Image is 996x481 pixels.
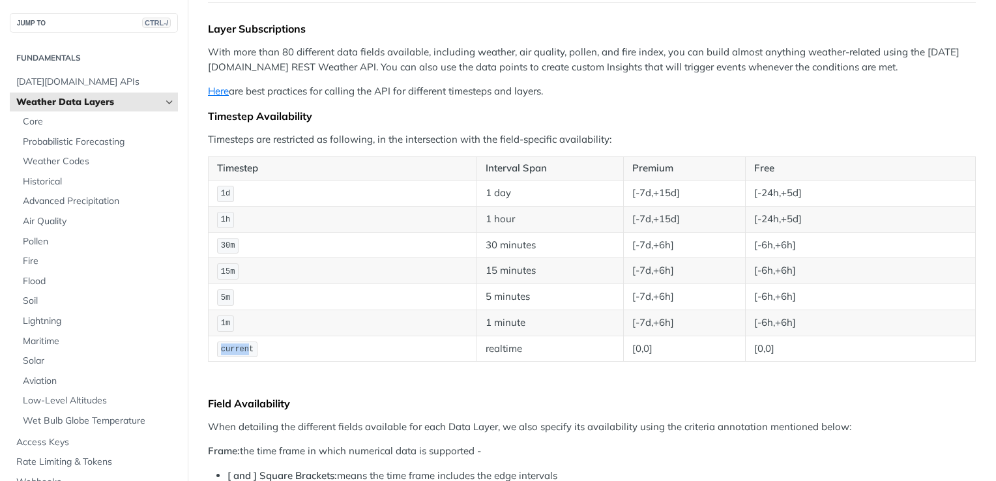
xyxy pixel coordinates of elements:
td: [-6h,+6h] [745,232,975,258]
a: Lightning [16,312,178,331]
span: CTRL-/ [142,18,171,28]
button: Hide subpages for Weather Data Layers [164,97,175,108]
th: Interval Span [476,157,624,181]
span: Weather Codes [23,155,175,168]
td: 1 minute [476,310,624,336]
span: Aviation [23,375,175,388]
div: Timestep Availability [208,109,976,123]
td: [-24h,+5d] [745,180,975,206]
span: Advanced Precipitation [23,195,175,208]
a: Fire [16,252,178,271]
span: 1d [221,189,230,198]
a: Pollen [16,232,178,252]
span: Low-Level Altitudes [23,394,175,407]
p: When detailing the different fields available for each Data Layer, we also specify its availabili... [208,420,976,435]
span: 5m [221,293,230,302]
span: Probabilistic Forecasting [23,136,175,149]
h2: Fundamentals [10,52,178,64]
td: realtime [476,336,624,362]
th: Timestep [209,157,477,181]
td: [-7d,+15d] [624,180,745,206]
a: Solar [16,351,178,371]
a: Rate Limiting & Tokens [10,452,178,472]
p: Timesteps are restricted as following, in the intersection with the field-specific availability: [208,132,976,147]
td: [-24h,+5d] [745,206,975,232]
span: Maritime [23,335,175,348]
span: Rate Limiting & Tokens [16,456,175,469]
td: 1 hour [476,206,624,232]
a: Aviation [16,372,178,391]
strong: Frame: [208,445,240,457]
span: Pollen [23,235,175,248]
span: Air Quality [23,215,175,228]
th: Free [745,157,975,181]
p: are best practices for calling the API for different timesteps and layers. [208,84,976,99]
a: Weather Data LayersHide subpages for Weather Data Layers [10,93,178,112]
a: Historical [16,172,178,192]
span: Flood [23,275,175,288]
span: Core [23,115,175,128]
div: Layer Subscriptions [208,22,976,35]
span: 15m [221,267,235,276]
a: Wet Bulb Globe Temperature [16,411,178,431]
span: Historical [23,175,175,188]
span: 1m [221,319,230,328]
button: JUMP TOCTRL-/ [10,13,178,33]
a: Here [208,85,229,97]
td: 15 minutes [476,258,624,284]
span: current [221,345,254,354]
td: [-6h,+6h] [745,310,975,336]
a: Flood [16,272,178,291]
a: Core [16,112,178,132]
span: Lightning [23,315,175,328]
p: the time frame in which numerical data is supported - [208,444,976,459]
a: Low-Level Altitudes [16,391,178,411]
a: [DATE][DOMAIN_NAME] APIs [10,72,178,92]
a: Maritime [16,332,178,351]
span: 1h [221,215,230,224]
td: [-7d,+6h] [624,232,745,258]
p: With more than 80 different data fields available, including weather, air quality, pollen, and fi... [208,45,976,74]
a: Access Keys [10,433,178,452]
td: [-7d,+6h] [624,284,745,310]
td: [0,0] [624,336,745,362]
td: [-7d,+6h] [624,310,745,336]
span: 30m [221,241,235,250]
a: Air Quality [16,212,178,231]
span: Solar [23,355,175,368]
span: Access Keys [16,436,175,449]
span: Weather Data Layers [16,96,161,109]
td: [-7d,+15d] [624,206,745,232]
span: Soil [23,295,175,308]
td: 30 minutes [476,232,624,258]
td: 1 day [476,180,624,206]
a: Advanced Precipitation [16,192,178,211]
span: [DATE][DOMAIN_NAME] APIs [16,76,175,89]
a: Probabilistic Forecasting [16,132,178,152]
span: Fire [23,255,175,268]
div: Field Availability [208,397,976,410]
td: [-7d,+6h] [624,258,745,284]
th: Premium [624,157,745,181]
span: Wet Bulb Globe Temperature [23,415,175,428]
td: [0,0] [745,336,975,362]
a: Weather Codes [16,152,178,171]
a: Soil [16,291,178,311]
td: [-6h,+6h] [745,284,975,310]
td: 5 minutes [476,284,624,310]
td: [-6h,+6h] [745,258,975,284]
